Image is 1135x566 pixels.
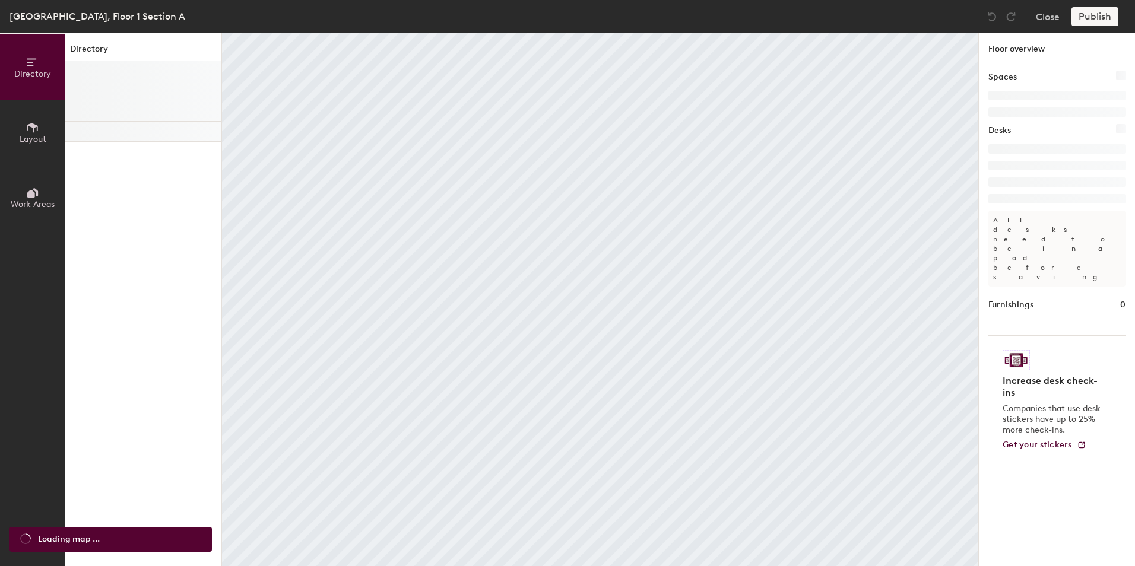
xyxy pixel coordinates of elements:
[9,9,185,24] div: [GEOGRAPHIC_DATA], Floor 1 Section A
[222,33,978,566] canvas: Map
[65,43,221,61] h1: Directory
[1120,298,1126,311] h1: 0
[1005,11,1017,23] img: Redo
[986,11,998,23] img: Undo
[1036,7,1060,26] button: Close
[988,298,1033,311] h1: Furnishings
[1003,375,1104,399] h4: Increase desk check-ins
[988,124,1011,137] h1: Desks
[1003,440,1086,450] a: Get your stickers
[14,69,51,79] span: Directory
[20,134,46,144] span: Layout
[38,533,100,546] span: Loading map ...
[11,199,55,209] span: Work Areas
[1003,403,1104,435] p: Companies that use desk stickers have up to 25% more check-ins.
[979,33,1135,61] h1: Floor overview
[988,71,1017,84] h1: Spaces
[1003,350,1030,370] img: Sticker logo
[1003,440,1072,450] span: Get your stickers
[988,211,1126,287] p: All desks need to be in a pod before saving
